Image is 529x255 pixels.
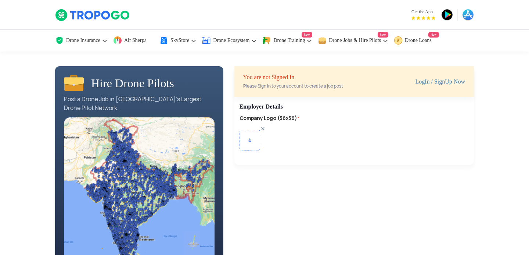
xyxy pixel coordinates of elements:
h1: Hire Drone Pilots [91,77,174,90]
img: TropoGo Logo [55,9,130,21]
a: SkyStore [159,30,197,52]
span: SkyStore [170,38,189,43]
a: Air Sherpa [113,30,154,52]
span: Drone Insurance [66,38,100,43]
img: ic_playstore.png [441,9,453,21]
span: Air Sherpa [124,38,147,43]
span: Drone Loans [405,38,432,43]
div: Post a Drone Job in [GEOGRAPHIC_DATA]’s Largest Drone Pilot Network. [64,95,215,113]
a: Drone Insurance [55,30,108,52]
label: Company Logo (56x56) [240,115,469,122]
a: Drone TrainingNew [262,30,312,52]
img: ic_appstore.png [462,9,474,21]
span: New [378,32,388,38]
span: Drone Ecosystem [213,38,249,43]
span: New [302,32,312,38]
p: Employer Details [240,102,469,111]
a: LogIn / SignUp Now [415,78,465,85]
div: Please Sign In to your account to create a job post [243,82,343,91]
span: Get the App [411,9,435,15]
div: You are not Signed In [243,73,343,82]
a: Drone Ecosystem [202,30,257,52]
a: Drone LoansNew [394,30,439,52]
span: New [428,32,439,38]
span: Drone Training [273,38,305,43]
a: Drone Jobs & Hire PilotsNew [318,30,388,52]
span: Drone Jobs & Hire Pilots [329,38,381,43]
img: App Raking [411,16,435,20]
